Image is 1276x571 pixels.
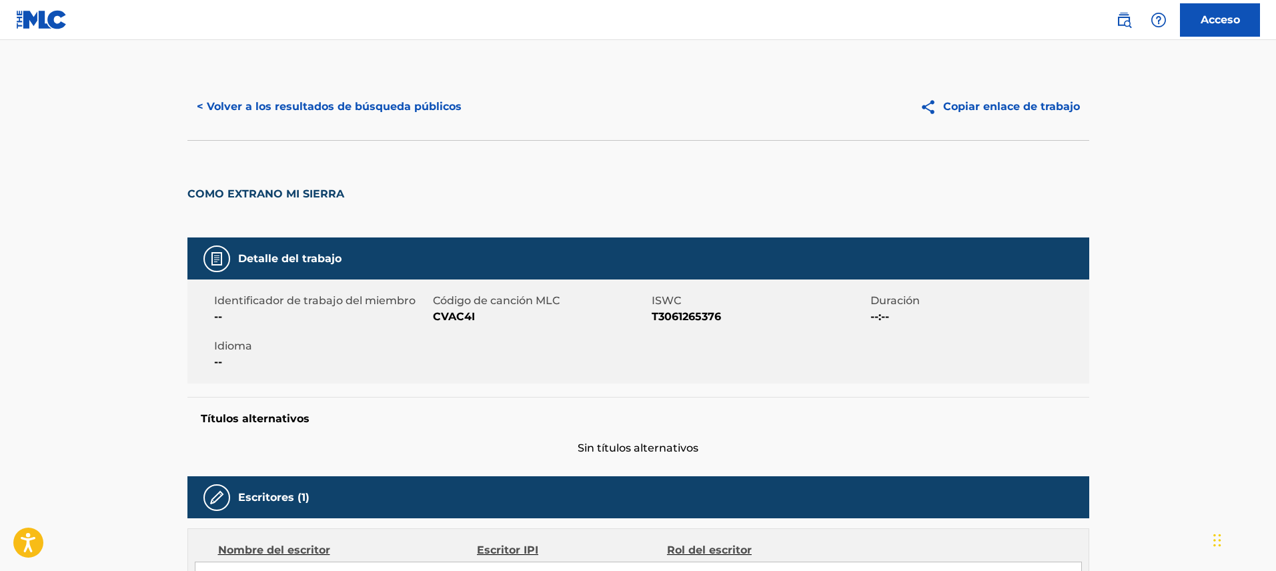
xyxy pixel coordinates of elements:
[218,544,330,556] font: Nombre del escritor
[214,356,222,368] font: --
[1145,7,1172,33] div: Ayuda
[214,310,222,323] font: --
[667,544,752,556] font: Rol del escritor
[943,100,1080,113] font: Copiar enlace de trabajo
[1201,13,1240,26] font: Acceso
[1209,507,1276,571] iframe: Widget de chat
[209,490,225,506] img: Escritores
[870,294,920,307] font: Duración
[238,491,294,504] font: Escritores
[209,251,225,267] img: Detalle del trabajo
[870,310,889,323] font: --:--
[652,310,721,323] font: T3061265376
[1116,12,1132,28] img: buscar
[214,340,252,352] font: Idioma
[201,412,309,425] font: Títulos alternativos
[910,90,1089,123] button: Copiar enlace de trabajo
[214,294,416,307] font: Identificador de trabajo del miembro
[1111,7,1137,33] a: Búsqueda pública
[652,294,681,307] font: ISWC
[238,252,342,265] font: Detalle del trabajo
[1180,3,1260,37] a: Acceso
[16,10,67,29] img: Logotipo del MLC
[297,491,309,504] font: (1)
[920,99,943,115] img: Copiar enlace de trabajo
[477,544,538,556] font: Escritor IPI
[187,90,471,123] button: < Volver a los resultados de búsqueda públicos
[197,100,462,113] font: < Volver a los resultados de búsqueda públicos
[433,294,560,307] font: Código de canción MLC
[187,187,344,200] font: COMO EXTRANO MI SIERRA
[1213,520,1221,560] div: Arrastrar
[1151,12,1167,28] img: ayuda
[433,310,475,323] font: CVAC4I
[578,442,698,454] font: Sin títulos alternativos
